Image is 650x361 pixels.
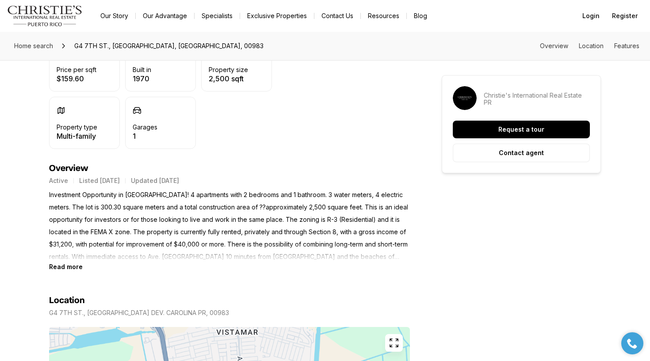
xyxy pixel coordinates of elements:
[361,10,406,22] a: Resources
[14,42,53,49] span: Home search
[49,163,410,174] h4: Overview
[7,5,83,27] img: logo
[240,10,314,22] a: Exclusive Properties
[209,75,248,82] p: 2,500 sqft
[612,12,638,19] span: Register
[195,10,240,22] a: Specialists
[49,295,85,306] h4: Location
[607,7,643,25] button: Register
[453,121,590,138] button: Request a tour
[11,39,57,53] a: Home search
[579,42,604,49] a: Skip to: Location
[133,124,157,131] p: Garages
[57,66,96,73] p: Price per sqft
[498,126,544,133] p: Request a tour
[133,75,151,82] p: 1970
[582,12,600,19] span: Login
[79,177,120,184] p: Listed [DATE]
[209,66,248,73] p: Property size
[57,75,96,82] p: $159.60
[407,10,434,22] a: Blog
[57,133,97,140] p: Multi-family
[614,42,639,49] a: Skip to: Features
[314,10,360,22] button: Contact Us
[499,149,544,156] p: Contact agent
[540,42,568,49] a: Skip to: Overview
[93,10,135,22] a: Our Story
[136,10,194,22] a: Our Advantage
[49,177,68,184] p: Active
[453,144,590,162] button: Contact agent
[49,189,410,263] p: Investment Opportunity in [GEOGRAPHIC_DATA]! 4 apartments with 2 bedrooms and 1 bathroom. 3 water...
[131,177,179,184] p: Updated [DATE]
[49,309,229,316] p: G4 7TH ST., [GEOGRAPHIC_DATA] DEV. CAROLINA PR, 00983
[57,124,97,131] p: Property type
[484,92,590,106] p: Christie's International Real Estate PR
[540,42,639,49] nav: Page section menu
[71,39,267,53] span: G4 7TH ST., [GEOGRAPHIC_DATA], [GEOGRAPHIC_DATA], 00983
[577,7,605,25] button: Login
[49,263,83,270] button: Read more
[133,66,151,73] p: Built in
[133,133,157,140] p: 1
